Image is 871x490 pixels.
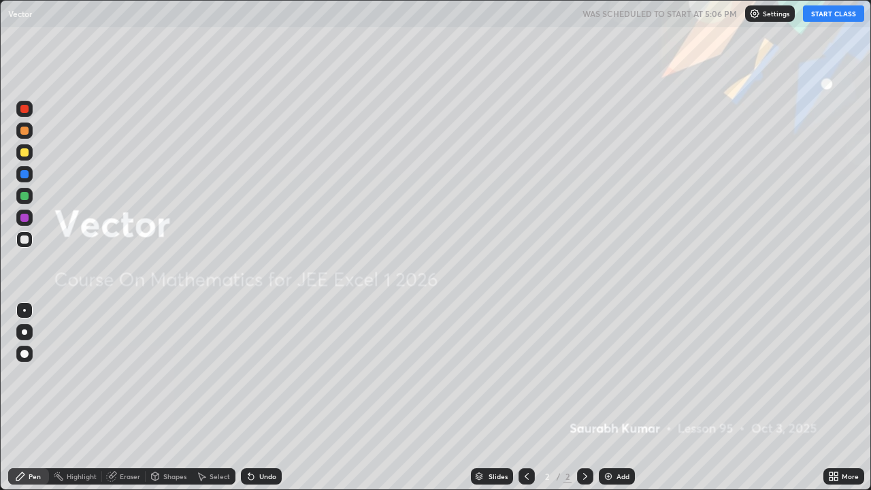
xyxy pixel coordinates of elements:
[582,7,737,20] h5: WAS SCHEDULED TO START AT 5:06 PM
[29,473,41,480] div: Pen
[563,470,572,483] div: 2
[803,5,864,22] button: START CLASS
[8,8,32,19] p: Vector
[120,473,140,480] div: Eraser
[557,472,561,480] div: /
[603,471,614,482] img: add-slide-button
[617,473,629,480] div: Add
[842,473,859,480] div: More
[210,473,230,480] div: Select
[763,10,789,17] p: Settings
[749,8,760,19] img: class-settings-icons
[540,472,554,480] div: 2
[489,473,508,480] div: Slides
[163,473,186,480] div: Shapes
[259,473,276,480] div: Undo
[67,473,97,480] div: Highlight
